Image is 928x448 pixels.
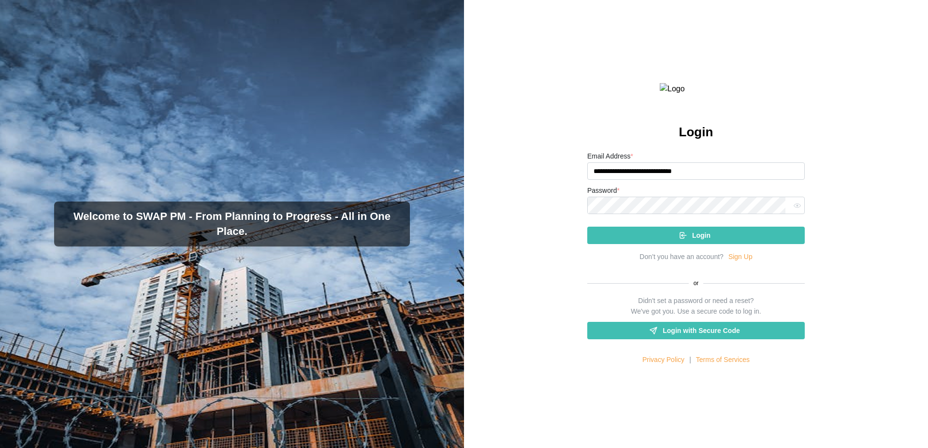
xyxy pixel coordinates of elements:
span: Login [692,227,710,244]
label: Email Address [587,151,633,162]
img: Logo [660,83,732,95]
label: Password [587,186,620,196]
button: Login [587,227,805,244]
div: or [587,279,805,288]
a: Terms of Services [696,355,750,365]
h3: Welcome to SWAP PM - From Planning to Progress - All in One Place. [62,209,402,239]
a: Sign Up [728,252,753,262]
a: Login with Secure Code [587,322,805,339]
div: Didn't set a password or need a reset? We've got you. Use a secure code to log in. [631,296,761,317]
div: Don’t you have an account? [639,252,724,262]
a: Privacy Policy [642,355,684,365]
div: | [689,355,691,365]
span: Login with Secure Code [663,322,739,339]
h2: Login [679,124,713,141]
